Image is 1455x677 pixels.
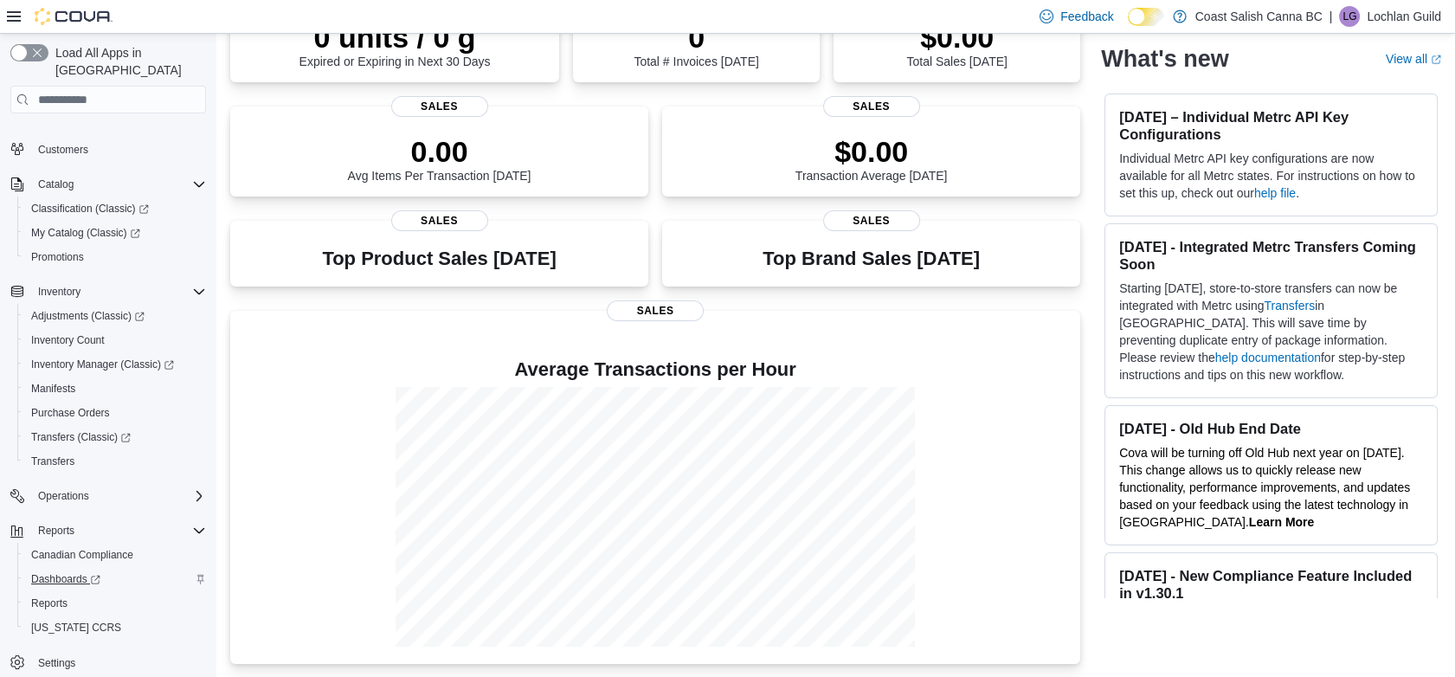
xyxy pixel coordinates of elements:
button: Reports [17,591,213,616]
a: Inventory Count [24,330,112,351]
button: Canadian Compliance [17,543,213,567]
span: Feedback [1060,8,1113,25]
img: Cova [35,8,113,25]
button: Inventory Count [17,328,213,352]
span: Classification (Classic) [31,202,149,216]
a: Purchase Orders [24,403,117,423]
button: Catalog [31,174,80,195]
p: $0.00 [795,134,948,169]
a: Transfers (Classic) [17,425,213,449]
span: Manifests [24,378,206,399]
span: Inventory [38,285,80,299]
span: Classification (Classic) [24,198,206,219]
span: Promotions [24,247,206,268]
button: Transfers [17,449,213,474]
span: Transfers [24,451,206,472]
a: My Catalog (Classic) [17,221,213,245]
span: Catalog [38,177,74,191]
div: Avg Items Per Transaction [DATE] [348,134,531,183]
a: View allExternal link [1386,52,1441,66]
h3: [DATE] - Old Hub End Date [1119,420,1423,437]
button: Operations [3,484,213,508]
span: Dashboards [24,569,206,590]
a: Transfers [24,451,81,472]
button: Operations [31,486,96,506]
h3: [DATE] - New Compliance Feature Included in v1.30.1 [1119,567,1423,602]
p: | [1329,6,1333,27]
button: Inventory [31,281,87,302]
span: Reports [31,520,206,541]
a: Dashboards [17,567,213,591]
a: Canadian Compliance [24,545,140,565]
span: Canadian Compliance [31,548,133,562]
a: Promotions [24,247,91,268]
span: Inventory [31,281,206,302]
span: Purchase Orders [31,406,110,420]
a: Adjustments (Classic) [17,304,213,328]
span: Inventory Count [31,333,105,347]
span: Inventory Count [24,330,206,351]
div: Total # Invoices [DATE] [634,20,758,68]
span: Adjustments (Classic) [31,309,145,323]
a: My Catalog (Classic) [24,222,147,243]
p: Lochlan Guild [1367,6,1441,27]
a: Adjustments (Classic) [24,306,151,326]
span: Inventory Manager (Classic) [31,358,174,371]
a: Settings [31,653,82,674]
span: Purchase Orders [24,403,206,423]
a: [US_STATE] CCRS [24,617,128,638]
a: Reports [24,593,74,614]
p: Individual Metrc API key configurations are now available for all Metrc states. For instructions ... [1119,150,1423,202]
span: Canadian Compliance [24,545,206,565]
h3: [DATE] – Individual Metrc API Key Configurations [1119,108,1423,143]
button: Reports [31,520,81,541]
p: Starting [DATE], store-to-store transfers can now be integrated with Metrc using in [GEOGRAPHIC_D... [1119,280,1423,384]
span: Catalog [31,174,206,195]
span: Reports [31,596,68,610]
span: My Catalog (Classic) [31,226,140,240]
span: Sales [607,300,704,321]
h3: Top Product Sales [DATE] [322,248,556,269]
p: Coast Salish Canna BC [1195,6,1323,27]
span: Reports [24,593,206,614]
span: Sales [391,96,488,117]
span: Sales [823,210,920,231]
div: Lochlan Guild [1339,6,1360,27]
p: 0 [634,20,758,55]
a: Classification (Classic) [17,197,213,221]
span: Settings [31,652,206,674]
button: Reports [3,519,213,543]
input: Dark Mode [1128,8,1164,26]
p: 0.00 [348,134,531,169]
div: Transaction Average [DATE] [795,134,948,183]
a: Learn More [1249,515,1314,529]
span: Promotions [31,250,84,264]
span: Cova will be turning off Old Hub next year on [DATE]. This change allows us to quickly release ne... [1119,446,1410,529]
span: Reports [38,524,74,538]
span: Transfers (Classic) [24,427,206,448]
span: Sales [823,96,920,117]
h3: Top Brand Sales [DATE] [763,248,980,269]
svg: External link [1431,55,1441,65]
span: Manifests [31,382,75,396]
div: Expired or Expiring in Next 30 Days [299,20,491,68]
a: Classification (Classic) [24,198,156,219]
button: Promotions [17,245,213,269]
span: Washington CCRS [24,617,206,638]
a: help file [1254,186,1296,200]
span: Customers [31,138,206,159]
span: Operations [38,489,89,503]
h2: What's new [1101,45,1228,73]
a: Inventory Manager (Classic) [24,354,181,375]
button: Manifests [17,377,213,401]
h4: Average Transactions per Hour [244,359,1066,380]
a: Dashboards [24,569,107,590]
span: Adjustments (Classic) [24,306,206,326]
span: Transfers [31,455,74,468]
span: My Catalog (Classic) [24,222,206,243]
button: Catalog [3,172,213,197]
p: 0 units / 0 g [299,20,491,55]
a: help documentation [1215,351,1321,364]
